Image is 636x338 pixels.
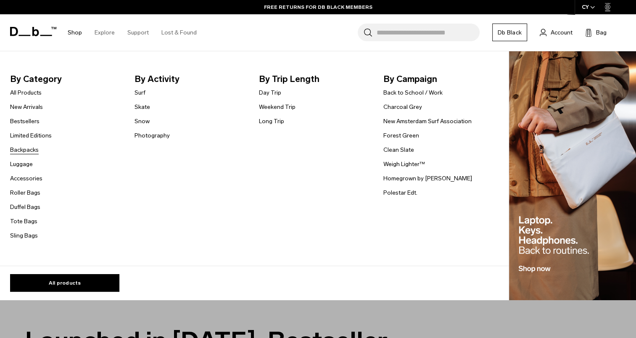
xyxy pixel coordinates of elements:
a: Clean Slate [383,145,414,154]
img: Db [509,51,636,301]
a: Weigh Lighter™ [383,160,425,169]
a: Surf [135,88,145,97]
nav: Main Navigation [61,14,203,51]
a: Luggage [10,160,33,169]
a: Back to School / Work [383,88,443,97]
a: Accessories [10,174,42,183]
span: By Trip Length [259,72,370,86]
a: Day Trip [259,88,281,97]
a: Shop [68,18,82,48]
a: New Arrivals [10,103,43,111]
span: Account [551,28,573,37]
a: Homegrown by [PERSON_NAME] [383,174,472,183]
a: Lost & Found [161,18,197,48]
a: Account [540,27,573,37]
a: Snow [135,117,150,126]
a: Polestar Edt. [383,188,417,197]
a: Roller Bags [10,188,40,197]
a: Support [127,18,149,48]
span: Bag [596,28,607,37]
a: FREE RETURNS FOR DB BLACK MEMBERS [264,3,372,11]
a: Photography [135,131,170,140]
a: All Products [10,88,42,97]
span: By Category [10,72,121,86]
a: Skate [135,103,150,111]
a: Forest Green [383,131,419,140]
a: Backpacks [10,145,39,154]
a: Weekend Trip [259,103,296,111]
a: Sling Bags [10,231,38,240]
a: Tote Bags [10,217,37,226]
span: By Activity [135,72,245,86]
a: New Amsterdam Surf Association [383,117,472,126]
a: Long Trip [259,117,284,126]
span: By Campaign [383,72,494,86]
a: All products [10,274,119,292]
a: Explore [95,18,115,48]
a: Db Black [492,24,527,41]
button: Bag [585,27,607,37]
a: Duffel Bags [10,203,40,211]
a: Charcoal Grey [383,103,422,111]
a: Limited Editions [10,131,52,140]
a: Bestsellers [10,117,40,126]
